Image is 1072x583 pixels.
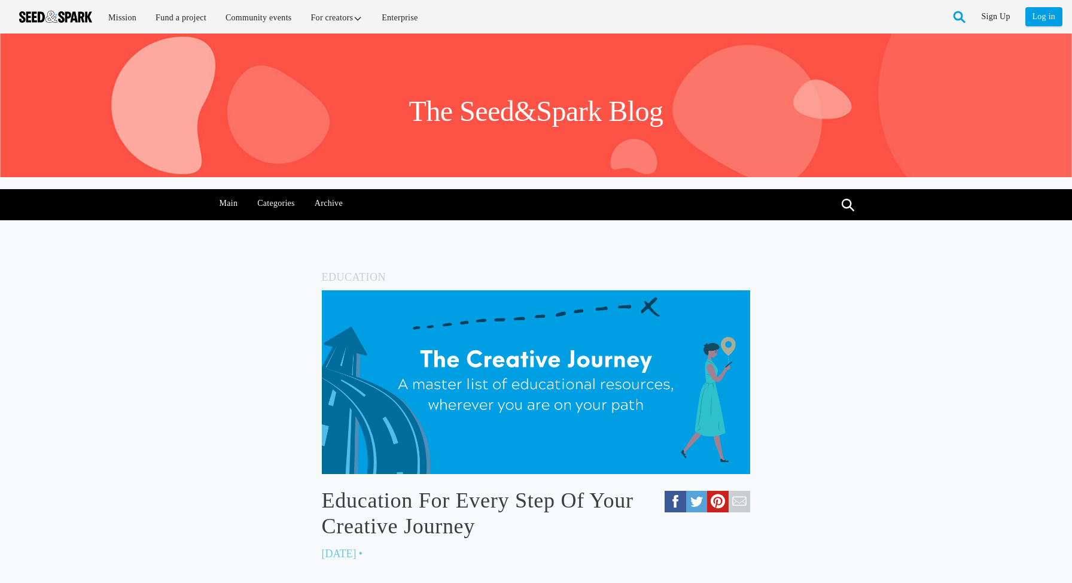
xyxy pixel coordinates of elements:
a: Log in [1025,7,1062,26]
a: Fund a project [147,5,215,31]
a: Main [213,189,244,218]
a: For creators [303,5,371,31]
a: Community events [217,5,300,31]
img: creativejourney.png [322,290,751,474]
a: Archive [308,189,349,218]
img: Seed amp; Spark [19,11,92,23]
a: Enterprise [373,5,426,31]
p: [DATE] [322,544,357,563]
a: Sign Up [982,7,1010,26]
a: Categories [251,189,301,218]
h5: Education [322,268,751,286]
a: Mission [100,5,145,31]
h1: The Seed&Spark Blog [409,93,663,129]
p: • [359,544,363,563]
a: Education For Every Step Of Your Creative Journey [322,488,751,539]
